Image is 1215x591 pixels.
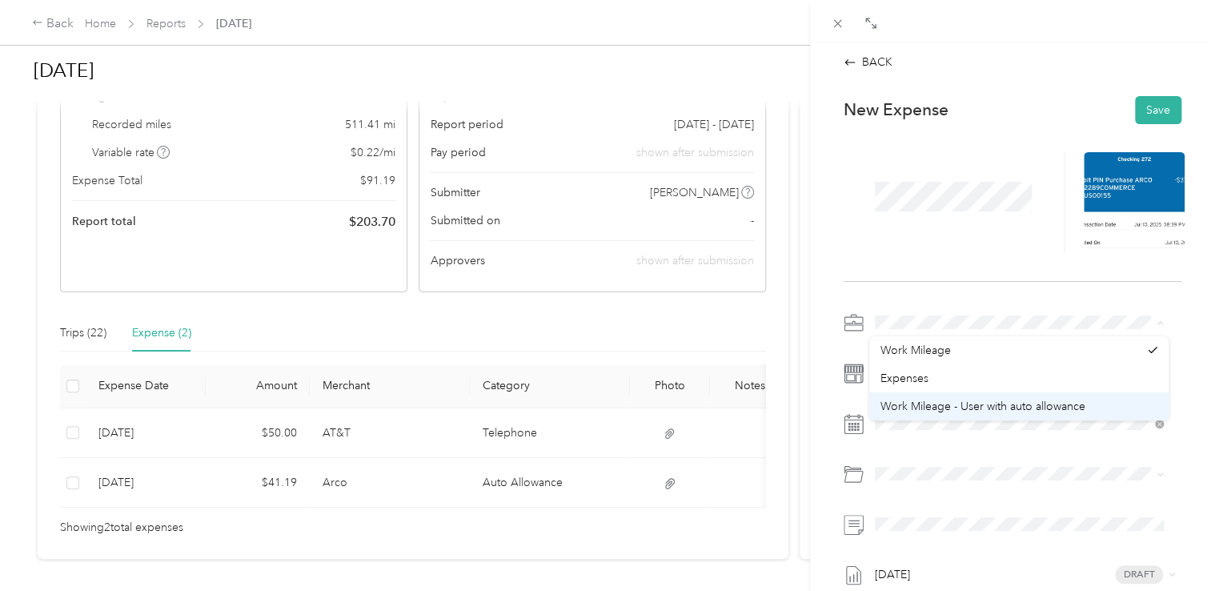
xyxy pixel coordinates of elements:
iframe: Everlance-gr Chat Button Frame [1125,501,1215,591]
span: Work Mileage [880,344,951,357]
span: Expenses [880,372,928,385]
span: Work Mileage - User with auto allowance [880,400,1085,413]
p: New Expense [844,98,948,121]
span: Draft [1115,565,1163,584]
div: BACK [844,54,892,70]
button: Save [1135,96,1181,124]
span: [DATE] [875,569,910,581]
